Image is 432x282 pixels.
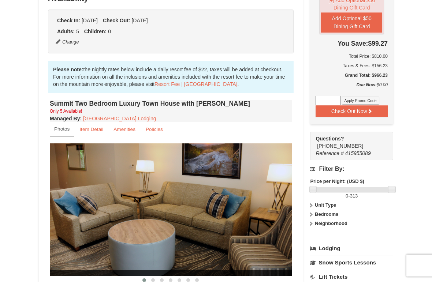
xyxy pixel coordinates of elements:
[316,136,344,142] strong: Questions?
[316,106,388,117] button: Check Out Now
[316,72,388,79] h5: Grand Total: $966.23
[345,151,371,157] span: 415955089
[310,179,364,184] strong: Price per Night: (USD $)
[50,100,292,108] h4: Summit Two Bedroom Luxury Town House with [PERSON_NAME]
[315,212,338,217] strong: Bedrooms
[141,123,168,137] a: Policies
[48,61,294,93] div: the nightly rates below include a daily resort fee of $22, taxes will be added at checkout. For m...
[50,144,292,276] img: 18876286-202-fb468a36.png
[321,13,382,33] button: Add Optional $50 Dining Gift Card
[83,116,156,122] a: [GEOGRAPHIC_DATA] Lodging
[346,193,348,199] span: 0
[79,127,103,132] small: Item Detail
[310,193,393,200] label: -
[53,67,83,73] strong: Please note:
[84,29,107,35] strong: Children:
[315,221,347,226] strong: Neighborhood
[338,40,368,48] span: You Save:
[50,123,74,137] a: Photos
[310,242,393,255] a: Lodging
[50,109,82,114] small: Only 5 Available!
[316,82,388,96] div: $0.00
[108,29,111,35] span: 0
[316,53,388,60] h6: Total Price: $810.00
[75,123,108,137] a: Item Detail
[316,63,388,70] div: Taxes & Fees: $156.23
[316,40,388,48] h4: $99.27
[76,29,79,35] span: 5
[310,166,393,173] h4: Filter By:
[103,18,130,24] strong: Check Out:
[316,151,343,157] span: Reference #
[315,203,336,208] strong: Unit Type
[154,82,237,87] a: Resort Fee | [GEOGRAPHIC_DATA]
[57,18,80,24] strong: Check In:
[310,256,393,270] a: Snow Sports Lessons
[342,97,379,105] button: Apply Promo Code
[57,29,75,35] strong: Adults:
[50,116,80,122] span: Managed By
[350,193,358,199] span: 313
[146,127,163,132] small: Policies
[109,123,140,137] a: Amenities
[50,116,82,122] strong: :
[357,83,377,88] strong: Due Now:
[113,127,135,132] small: Amenities
[82,18,98,24] span: [DATE]
[54,127,70,132] small: Photos
[55,38,79,46] button: Change
[131,18,148,24] span: [DATE]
